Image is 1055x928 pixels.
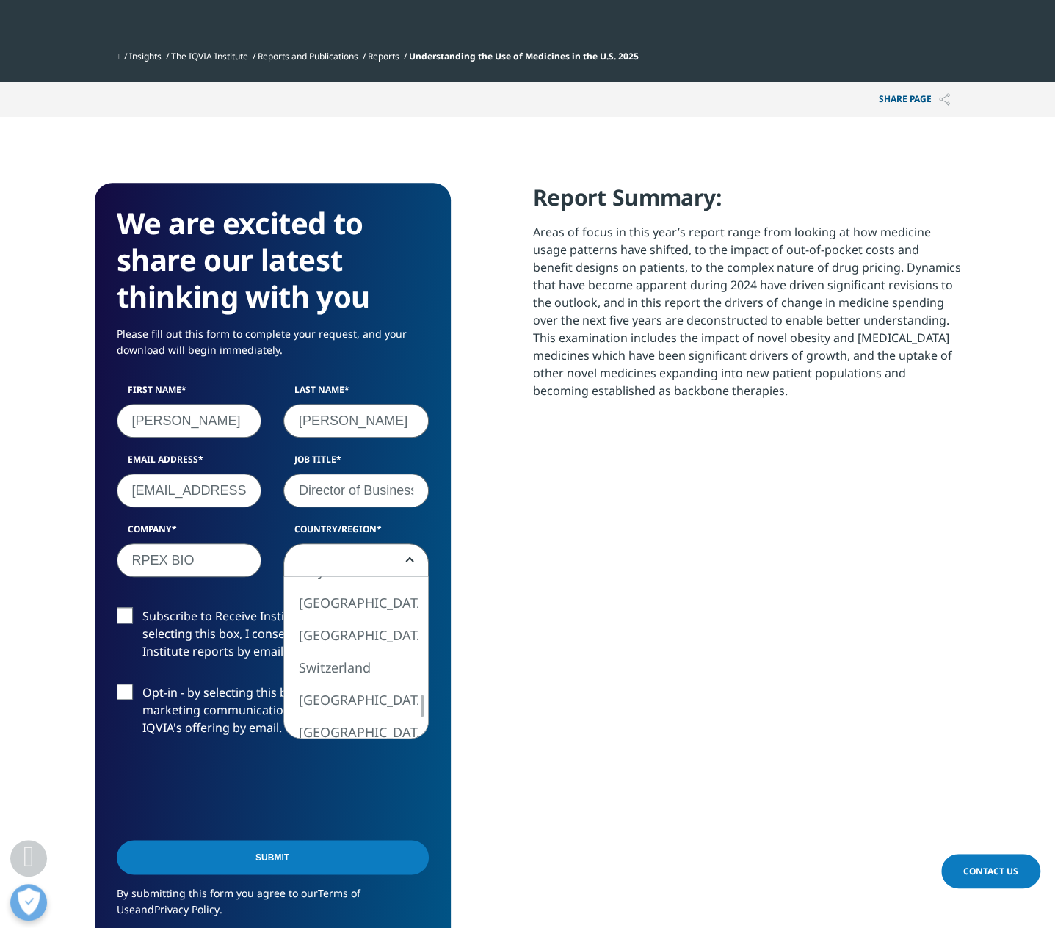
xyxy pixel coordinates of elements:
[283,383,429,404] label: Last Name
[117,326,429,369] p: Please fill out this form to complete your request, and your download will begin immediately.
[368,50,399,62] a: Reports
[284,587,418,619] li: [GEOGRAPHIC_DATA]
[258,50,358,62] a: Reports and Publications
[117,607,429,668] label: Subscribe to Receive Institute Reports - by selecting this box, I consent to receiving IQVIA Inst...
[117,383,262,404] label: First Name
[117,840,429,874] input: Submit
[284,716,418,748] li: [GEOGRAPHIC_DATA]
[117,453,262,474] label: Email Address
[963,865,1018,877] span: Contact Us
[941,854,1040,888] a: Contact Us
[283,453,429,474] label: Job Title
[939,93,950,106] img: Share PAGE
[409,50,639,62] span: Understanding the Use of Medicines in the U.S. 2025
[171,50,248,62] a: The IQVIA Institute
[284,651,418,684] li: Switzerland
[154,902,220,916] a: Privacy Policy
[283,523,429,543] label: Country/Region
[117,205,429,315] h3: We are excited to share our latest thinking with you
[533,223,961,410] p: Areas of focus in this year’s report range from looking at how medicine usage patterns have shift...
[117,886,360,916] a: Terms of Use
[533,183,961,223] h4: Report Summary:
[129,50,162,62] a: Insights
[284,619,418,651] li: [GEOGRAPHIC_DATA]
[117,760,340,817] iframe: reCAPTCHA
[868,82,961,117] button: Share PAGEShare PAGE
[10,884,47,921] button: 개방형 기본 설정
[868,82,961,117] p: Share PAGE
[284,684,418,716] li: [GEOGRAPHIC_DATA]
[117,523,262,543] label: Company
[117,684,429,744] label: Opt-in - by selecting this box, I consent to receiving marketing communications and information a...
